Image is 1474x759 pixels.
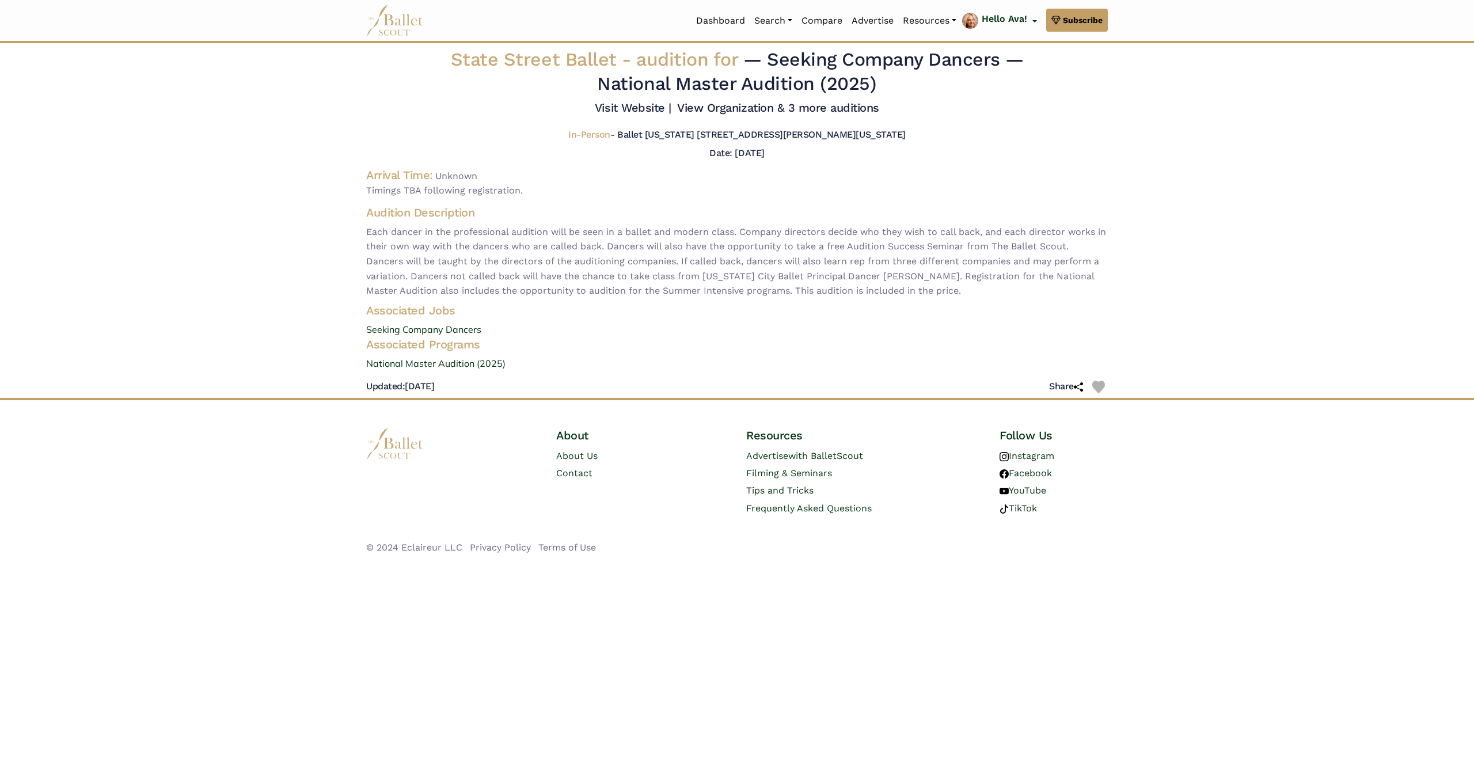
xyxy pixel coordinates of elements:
img: gem.svg [1051,14,1061,26]
a: Instagram [1000,450,1054,461]
span: — Seeking Company Dancers [743,48,1000,70]
a: About Us [556,450,598,461]
li: © 2024 Eclaireur LLC [366,540,462,555]
h4: Follow Us [1000,428,1108,443]
a: Subscribe [1046,9,1108,32]
img: facebook logo [1000,469,1009,479]
h4: Arrival Time: [366,168,433,182]
h4: About [556,428,664,443]
h5: [DATE] [366,381,434,393]
span: with BalletScout [788,450,863,461]
a: View Organization & 3 more auditions [677,101,879,115]
h4: Audition Description [366,205,1108,220]
a: Contact [556,468,592,479]
a: Filming & Seminars [746,468,832,479]
a: Dashboard [692,9,750,33]
h4: Associated Programs [357,337,1117,352]
span: — National Master Audition (2025) [597,48,1023,94]
img: logo [366,428,424,460]
h4: Associated Jobs [357,303,1117,318]
a: YouTube [1000,485,1046,496]
a: Compare [797,9,847,33]
p: Hello Ava! [982,12,1027,26]
a: Resources [898,9,961,33]
a: Search [750,9,797,33]
span: Subscribe [1063,14,1103,26]
a: National Master Audition (2025) [357,356,1117,371]
a: Facebook [1000,468,1052,479]
a: TikTok [1000,503,1037,514]
a: Advertisewith BalletScout [746,450,863,461]
span: Timings TBA following registration. [366,183,1108,198]
span: Unknown [435,170,477,181]
h5: Share [1049,381,1083,393]
img: youtube logo [1000,487,1009,496]
img: profile picture [962,13,978,33]
span: Each dancer in the professional audition will be seen in a ballet and modern class. Company direc... [366,225,1108,298]
h4: Resources [746,428,918,443]
span: Updated: [366,381,405,392]
a: Privacy Policy [470,542,531,553]
span: State Street Ballet - [451,48,743,70]
a: Frequently Asked Questions [746,503,872,514]
a: Visit Website | [595,101,671,115]
img: tiktok logo [1000,504,1009,514]
span: audition for [636,48,738,70]
a: Advertise [847,9,898,33]
h5: Date: [DATE] [709,147,764,158]
a: Terms of Use [538,542,596,553]
h5: - Ballet [US_STATE] [STREET_ADDRESS][PERSON_NAME][US_STATE] [568,129,905,141]
span: In-Person [568,129,610,140]
a: profile picture Hello Ava! [961,12,1037,30]
a: Seeking Company Dancers [357,322,1117,337]
img: instagram logo [1000,452,1009,461]
a: Tips and Tricks [746,485,814,496]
